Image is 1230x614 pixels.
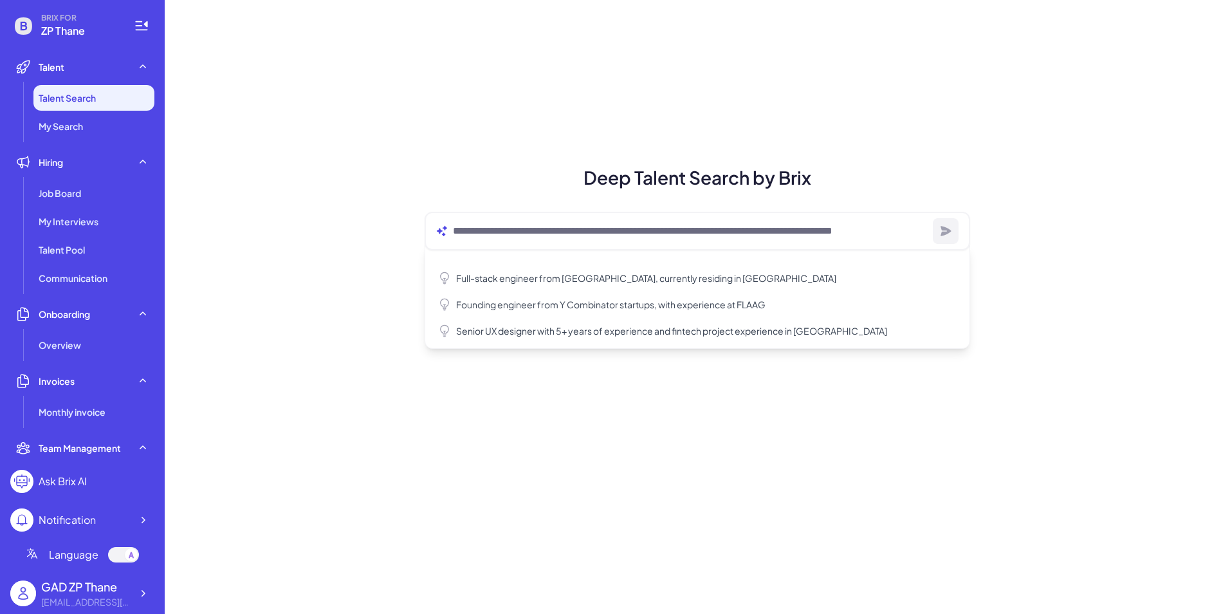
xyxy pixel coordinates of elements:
[456,324,887,338] span: Senior UX designer with 5+ years of experience and fintech project experience in [GEOGRAPHIC_DATA]
[41,13,118,23] span: BRIX FOR
[430,266,964,290] button: Full-stack engineer from [GEOGRAPHIC_DATA], currently residing in [GEOGRAPHIC_DATA]
[39,156,63,169] span: Hiring
[430,319,964,343] button: Senior UX designer with 5+ years of experience and fintech project experience in [GEOGRAPHIC_DATA]
[39,91,96,104] span: Talent Search
[39,308,90,321] span: Onboarding
[39,215,98,228] span: My Interviews
[39,512,96,528] div: Notification
[430,293,964,317] button: Founding engineer from Y Combinator startups, with experience at FLAAG
[39,474,87,489] div: Ask Brix AI
[39,243,85,256] span: Talent Pool
[39,405,106,418] span: Monthly invoice
[39,442,121,454] span: Team Management
[49,547,98,563] span: Language
[39,120,83,133] span: My Search
[39,60,64,73] span: Talent
[456,298,766,312] span: Founding engineer from Y Combinator startups, with experience at FLAAG
[39,375,75,387] span: Invoices
[41,23,118,39] span: ZP Thane
[409,164,986,191] h1: Deep Talent Search by Brix
[39,272,107,284] span: Communication
[39,339,81,351] span: Overview
[41,578,131,595] div: GAD ZP Thane
[39,187,81,200] span: Job Board
[456,272,836,285] span: Full-stack engineer from [GEOGRAPHIC_DATA], currently residing in [GEOGRAPHIC_DATA]
[10,581,36,606] img: user_logo.png
[41,595,131,609] div: gadzpthane@gmail.com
